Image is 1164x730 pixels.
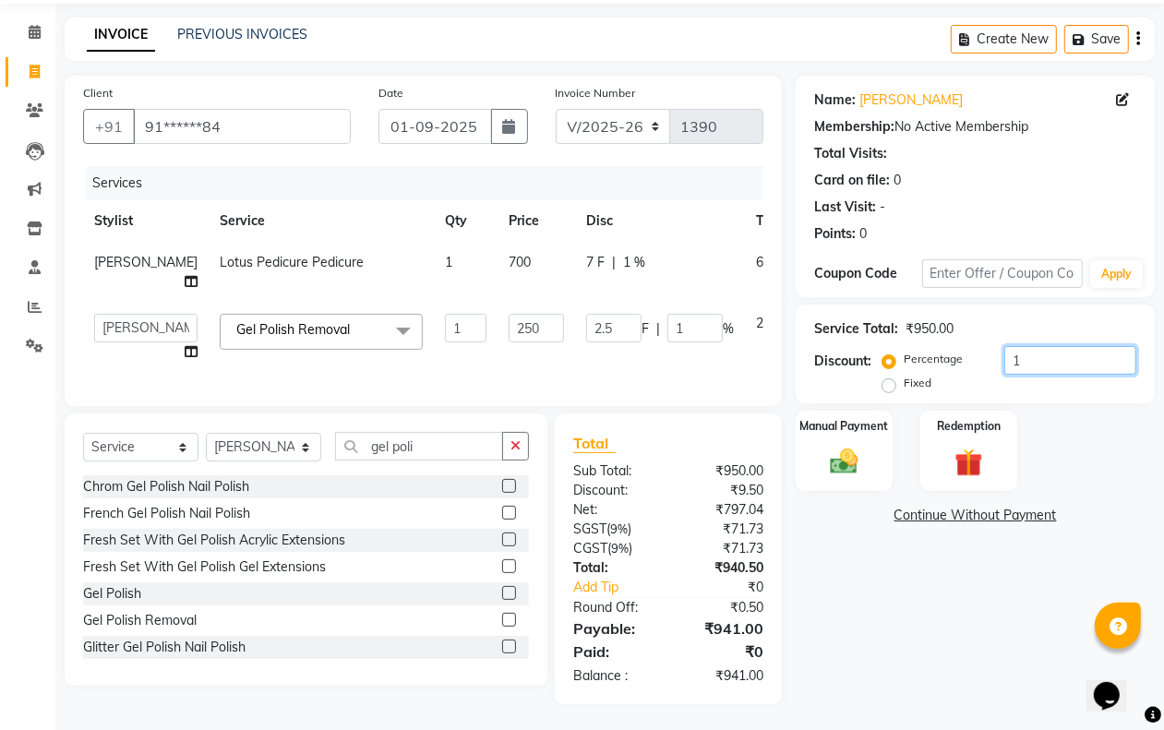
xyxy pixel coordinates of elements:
[83,611,197,630] div: Gel Polish Removal
[573,434,616,453] span: Total
[83,109,135,144] button: +91
[904,375,931,391] label: Fixed
[559,461,668,481] div: Sub Total:
[668,666,777,686] div: ₹941.00
[559,481,668,500] div: Discount:
[814,264,921,283] div: Coupon Code
[668,500,777,520] div: ₹797.04
[378,85,403,102] label: Date
[559,500,668,520] div: Net:
[575,200,745,242] th: Disc
[83,638,246,657] div: Glitter Gel Polish Nail Polish
[133,109,351,144] input: Search by Name/Mobile/Email/Code
[220,254,364,270] span: Lotus Pedicure Pedicure
[668,558,777,578] div: ₹940.50
[668,640,777,663] div: ₹0
[723,319,734,339] span: %
[509,254,531,270] span: 700
[611,541,629,556] span: 9%
[745,200,799,242] th: Total
[814,171,890,190] div: Card on file:
[814,352,871,371] div: Discount:
[668,617,777,640] div: ₹941.00
[642,319,649,339] span: F
[894,171,901,190] div: 0
[559,598,668,617] div: Round Off:
[83,584,141,604] div: Gel Polish
[687,578,777,597] div: ₹0
[209,200,434,242] th: Service
[799,506,1151,525] a: Continue Without Payment
[946,446,990,480] img: _gift.svg
[94,254,198,270] span: [PERSON_NAME]
[559,558,668,578] div: Total:
[822,446,866,477] img: _cash.svg
[906,319,954,339] div: ₹950.00
[814,319,898,339] div: Service Total:
[87,18,155,52] a: INVOICE
[814,117,1136,137] div: No Active Membership
[559,520,668,539] div: ( )
[668,481,777,500] div: ₹9.50
[83,200,209,242] th: Stylist
[612,253,616,272] span: |
[668,520,777,539] div: ₹71.73
[756,254,778,270] span: 693
[904,351,963,367] label: Percentage
[1086,656,1146,712] iframe: chat widget
[814,224,856,244] div: Points:
[83,85,113,102] label: Client
[756,315,788,331] span: 247.5
[434,200,498,242] th: Qty
[1064,25,1129,54] button: Save
[668,598,777,617] div: ₹0.50
[350,321,358,338] a: x
[668,539,777,558] div: ₹71.73
[335,432,503,461] input: Search or Scan
[556,85,636,102] label: Invoice Number
[814,197,876,217] div: Last Visit:
[177,26,307,42] a: PREVIOUS INVOICES
[559,539,668,558] div: ( )
[83,504,250,523] div: French Gel Polish Nail Polish
[573,521,606,537] span: SGST
[83,531,345,550] div: Fresh Set With Gel Polish Acrylic Extensions
[498,200,575,242] th: Price
[610,521,628,536] span: 9%
[814,90,856,110] div: Name:
[559,617,668,640] div: Payable:
[85,166,777,200] div: Services
[859,224,867,244] div: 0
[814,117,894,137] div: Membership:
[236,321,350,338] span: Gel Polish Removal
[656,319,660,339] span: |
[1090,260,1143,288] button: Apply
[937,418,1001,435] label: Redemption
[559,578,687,597] a: Add Tip
[573,540,607,556] span: CGST
[922,259,1083,288] input: Enter Offer / Coupon Code
[623,253,645,272] span: 1 %
[83,477,249,497] div: Chrom Gel Polish Nail Polish
[814,144,887,163] div: Total Visits:
[668,461,777,481] div: ₹950.00
[951,25,1057,54] button: Create New
[83,557,326,577] div: Fresh Set With Gel Polish Gel Extensions
[800,418,889,435] label: Manual Payment
[586,253,605,272] span: 7 F
[559,640,668,663] div: Paid:
[880,197,885,217] div: -
[559,666,668,686] div: Balance :
[859,90,963,110] a: [PERSON_NAME]
[445,254,452,270] span: 1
